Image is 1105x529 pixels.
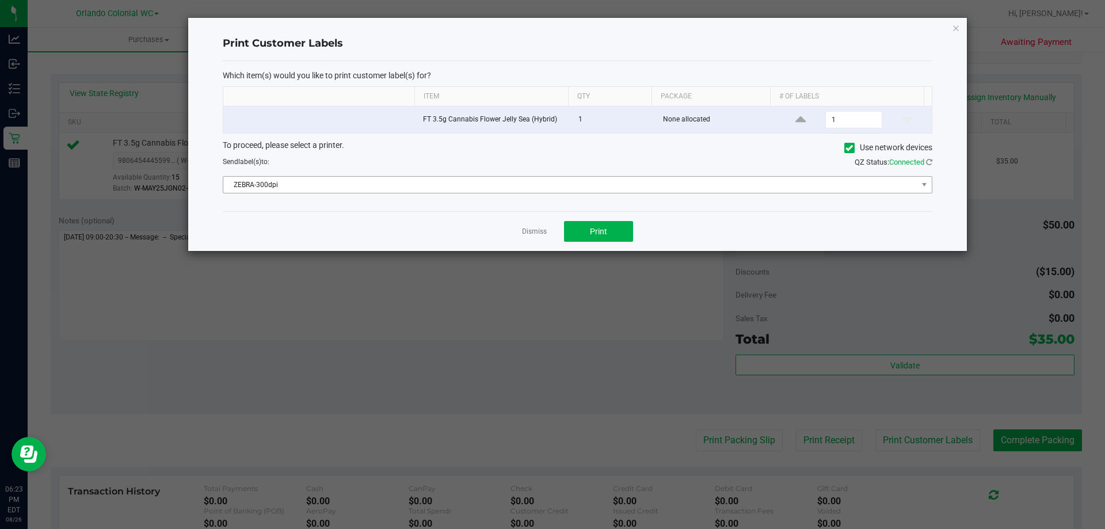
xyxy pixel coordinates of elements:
[223,177,917,193] span: ZEBRA-300dpi
[844,142,932,154] label: Use network devices
[590,227,607,236] span: Print
[214,139,941,157] div: To proceed, please select a printer.
[416,106,571,133] td: FT 3.5g Cannabis Flower Jelly Sea (Hybrid)
[238,158,261,166] span: label(s)
[568,87,651,106] th: Qty
[855,158,932,166] span: QZ Status:
[522,227,547,237] a: Dismiss
[414,87,568,106] th: Item
[656,106,776,133] td: None allocated
[223,158,269,166] span: Send to:
[223,70,932,81] p: Which item(s) would you like to print customer label(s) for?
[651,87,770,106] th: Package
[564,221,633,242] button: Print
[223,36,932,51] h4: Print Customer Labels
[889,158,924,166] span: Connected
[571,106,656,133] td: 1
[12,437,46,471] iframe: Resource center
[770,87,924,106] th: # of labels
